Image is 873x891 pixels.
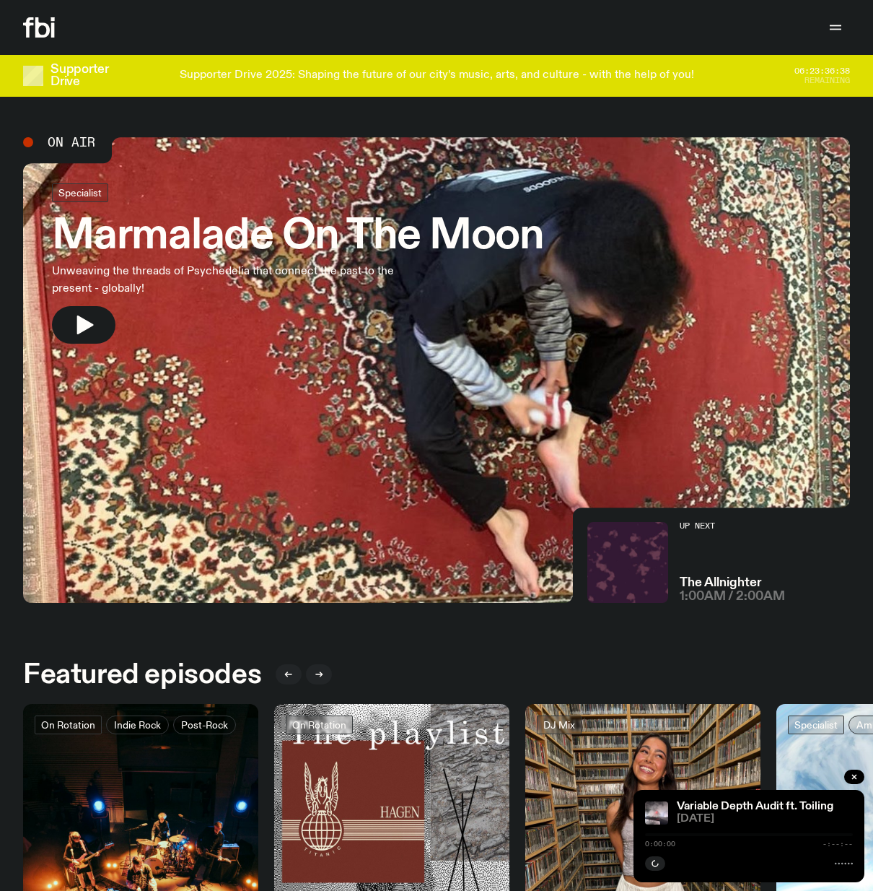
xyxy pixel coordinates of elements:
[804,77,850,84] span: Remaining
[286,716,353,734] a: On Rotation
[114,719,161,730] span: Indie Rock
[680,522,785,530] h2: Up Next
[543,719,575,730] span: DJ Mix
[52,263,421,297] p: Unweaving the threads of Psychedelia that connect the past to the present - globally!
[677,814,853,825] span: [DATE]
[173,716,236,734] a: Post-Rock
[52,217,544,257] h3: Marmalade On The Moon
[677,801,833,812] a: Variable Depth Audit ft. Toiling
[23,137,850,603] a: Tommy - Persian Rug
[52,183,544,344] a: Marmalade On The MoonUnweaving the threads of Psychedelia that connect the past to the present - ...
[181,719,228,730] span: Post-Rock
[106,716,169,734] a: Indie Rock
[52,183,108,202] a: Specialist
[680,591,785,603] span: 1:00am / 2:00am
[794,67,850,75] span: 06:23:36:38
[58,187,102,198] span: Specialist
[41,719,95,730] span: On Rotation
[51,64,108,88] h3: Supporter Drive
[537,716,582,734] a: DJ Mix
[680,577,762,589] a: The Allnighter
[35,716,102,734] a: On Rotation
[180,69,694,82] p: Supporter Drive 2025: Shaping the future of our city’s music, arts, and culture - with the help o...
[23,662,261,688] h2: Featured episodes
[48,136,95,149] span: On Air
[292,719,346,730] span: On Rotation
[788,716,844,734] a: Specialist
[822,840,853,848] span: -:--:--
[645,840,675,848] span: 0:00:00
[794,719,838,730] span: Specialist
